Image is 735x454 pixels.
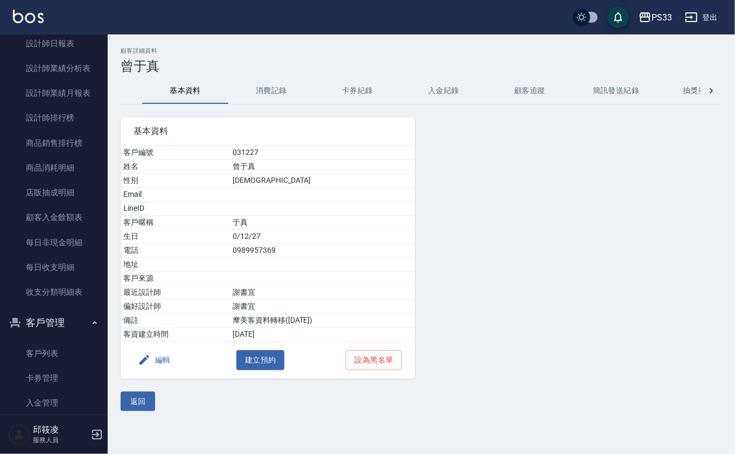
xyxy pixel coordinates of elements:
[121,300,230,314] td: 偏好設計師
[230,328,415,342] td: [DATE]
[121,230,230,244] td: 生日
[142,78,228,104] button: 基本資料
[634,6,676,29] button: PS33
[4,309,103,337] button: 客戶管理
[4,31,103,56] a: 設計師日報表
[121,272,230,286] td: 客戶來源
[607,6,629,28] button: save
[230,174,415,188] td: [DEMOGRAPHIC_DATA]
[230,286,415,300] td: 謝書宜
[121,160,230,174] td: 姓名
[4,255,103,280] a: 每日收支明細
[681,8,722,27] button: 登出
[573,78,659,104] button: 簡訊發送紀錄
[230,146,415,160] td: 031227
[4,81,103,105] a: 設計師業績月報表
[13,10,44,23] img: Logo
[4,180,103,205] a: 店販抽成明細
[33,435,88,445] p: 服務人員
[230,216,415,230] td: 于真
[134,350,175,370] button: 編輯
[236,350,285,370] button: 建立預約
[4,341,103,366] a: 客戶列表
[230,244,415,258] td: 0989957369
[4,205,103,230] a: 顧客入金餘額表
[4,391,103,415] a: 入金管理
[121,216,230,230] td: 客戶暱稱
[314,78,401,104] button: 卡券紀錄
[230,160,415,174] td: 曾于真
[4,56,103,81] a: 設計師業績分析表
[487,78,573,104] button: 顧客追蹤
[121,286,230,300] td: 最近設計師
[121,47,722,54] h2: 顧客詳細資料
[134,126,402,137] span: 基本資料
[4,280,103,304] a: 收支分類明細表
[230,230,415,244] td: 0/12/27
[121,244,230,258] td: 電話
[230,314,415,328] td: 摩美客資料轉移([DATE])
[4,155,103,180] a: 商品消耗明細
[228,78,314,104] button: 消費記錄
[121,146,230,160] td: 客戶編號
[4,230,103,255] a: 每日非現金明細
[121,202,230,216] td: LineID
[401,78,487,104] button: 入金紀錄
[9,424,30,445] img: Person
[121,59,722,74] h3: 曾于真
[346,350,402,370] button: 設為黑名單
[121,174,230,188] td: 性別
[652,11,672,24] div: PS33
[33,424,88,435] h5: 邱筱凌
[121,314,230,328] td: 備註
[121,258,230,272] td: 地址
[121,328,230,342] td: 客資建立時間
[230,300,415,314] td: 謝書宜
[121,188,230,202] td: Email
[4,131,103,155] a: 商品銷售排行榜
[121,392,155,412] button: 返回
[4,366,103,391] a: 卡券管理
[4,105,103,130] a: 設計師排行榜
